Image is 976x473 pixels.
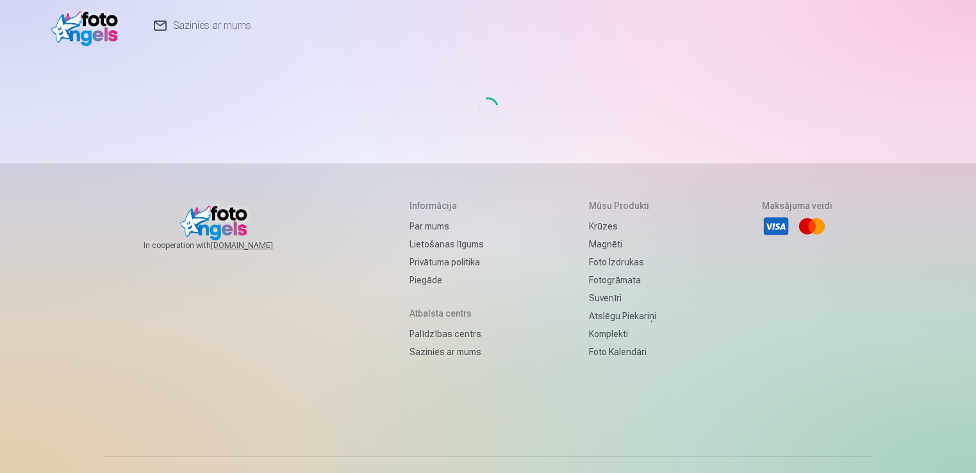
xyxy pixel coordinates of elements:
a: Palīdzības centrs [409,325,484,343]
span: In cooperation with [144,240,304,251]
a: [DOMAIN_NAME] [211,240,304,251]
a: Atslēgu piekariņi [589,307,656,325]
h5: Maksājuma veidi [762,199,832,212]
a: Piegāde [409,271,484,289]
a: Magnēti [589,235,656,253]
a: Lietošanas līgums [409,235,484,253]
a: Krūzes [589,217,656,235]
a: Komplekti [589,325,656,343]
img: /v1 [51,5,125,46]
a: Par mums [409,217,484,235]
a: Privātuma politika [409,253,484,271]
a: Suvenīri [589,289,656,307]
a: Fotogrāmata [589,271,656,289]
h5: Informācija [409,199,484,212]
a: Sazinies ar mums [409,343,484,361]
h5: Mūsu produkti [589,199,656,212]
h5: Atbalsta centrs [409,307,484,320]
li: Visa [762,212,790,240]
a: Foto izdrukas [589,253,656,271]
a: Foto kalendāri [589,343,656,361]
li: Mastercard [798,212,826,240]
